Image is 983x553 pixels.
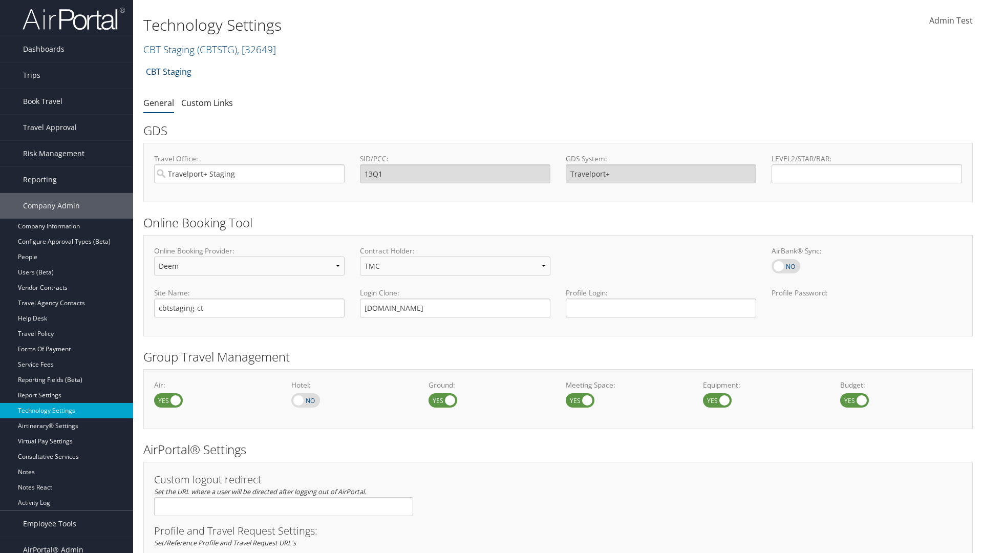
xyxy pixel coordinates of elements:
[703,380,825,390] label: Equipment:
[23,36,65,62] span: Dashboards
[154,288,345,298] label: Site Name:
[360,154,550,164] label: SID/PCC:
[154,475,413,485] h3: Custom logout redirect
[143,42,276,56] a: CBT Staging
[154,154,345,164] label: Travel Office:
[772,288,962,317] label: Profile Password:
[23,115,77,140] span: Travel Approval
[566,299,756,317] input: Profile Login:
[566,380,688,390] label: Meeting Space:
[772,154,962,164] label: LEVEL2/STAR/BAR:
[143,441,973,458] h2: AirPortal® Settings
[429,380,550,390] label: Ground:
[566,154,756,164] label: GDS System:
[143,14,696,36] h1: Technology Settings
[929,15,973,26] span: Admin Test
[23,62,40,88] span: Trips
[143,214,973,231] h2: Online Booking Tool
[23,193,80,219] span: Company Admin
[360,288,550,298] label: Login Clone:
[360,246,550,256] label: Contract Holder:
[23,511,76,537] span: Employee Tools
[143,122,965,139] h2: GDS
[291,380,413,390] label: Hotel:
[772,259,800,273] label: AirBank® Sync
[154,487,366,496] em: Set the URL where a user will be directed after logging out of AirPortal.
[566,288,756,317] label: Profile Login:
[154,246,345,256] label: Online Booking Provider:
[840,380,962,390] label: Budget:
[154,538,296,547] em: Set/Reference Profile and Travel Request URL's
[23,141,84,166] span: Risk Management
[154,380,276,390] label: Air:
[23,7,125,31] img: airportal-logo.png
[237,42,276,56] span: , [ 32649 ]
[197,42,237,56] span: ( CBTSTG )
[772,246,962,256] label: AirBank® Sync:
[143,97,174,109] a: General
[23,89,62,114] span: Book Travel
[146,61,191,82] a: CBT Staging
[143,348,973,366] h2: Group Travel Management
[23,167,57,193] span: Reporting
[929,5,973,37] a: Admin Test
[181,97,233,109] a: Custom Links
[154,526,962,536] h3: Profile and Travel Request Settings:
